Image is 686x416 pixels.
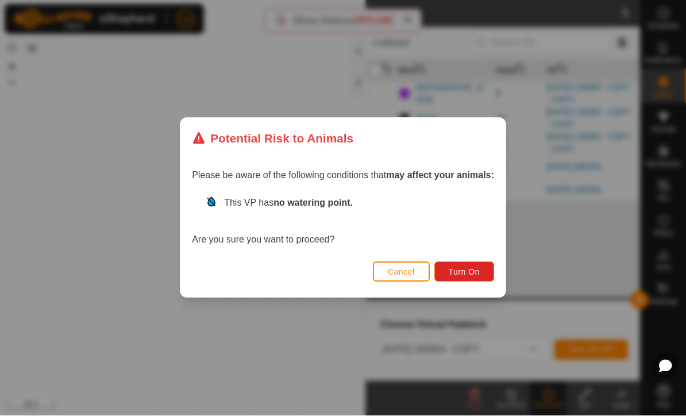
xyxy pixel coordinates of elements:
span: This VP has [224,198,353,208]
div: Are you sure you want to proceed? [192,197,494,247]
span: Please be aware of the following conditions that [192,171,494,180]
div: Potential Risk to Animals [192,130,353,148]
button: Cancel [373,262,430,282]
strong: no watering point. [273,198,353,208]
span: Turn On [449,268,480,277]
strong: may affect your animals: [386,171,494,180]
button: Turn On [434,262,494,282]
span: Cancel [388,268,415,277]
